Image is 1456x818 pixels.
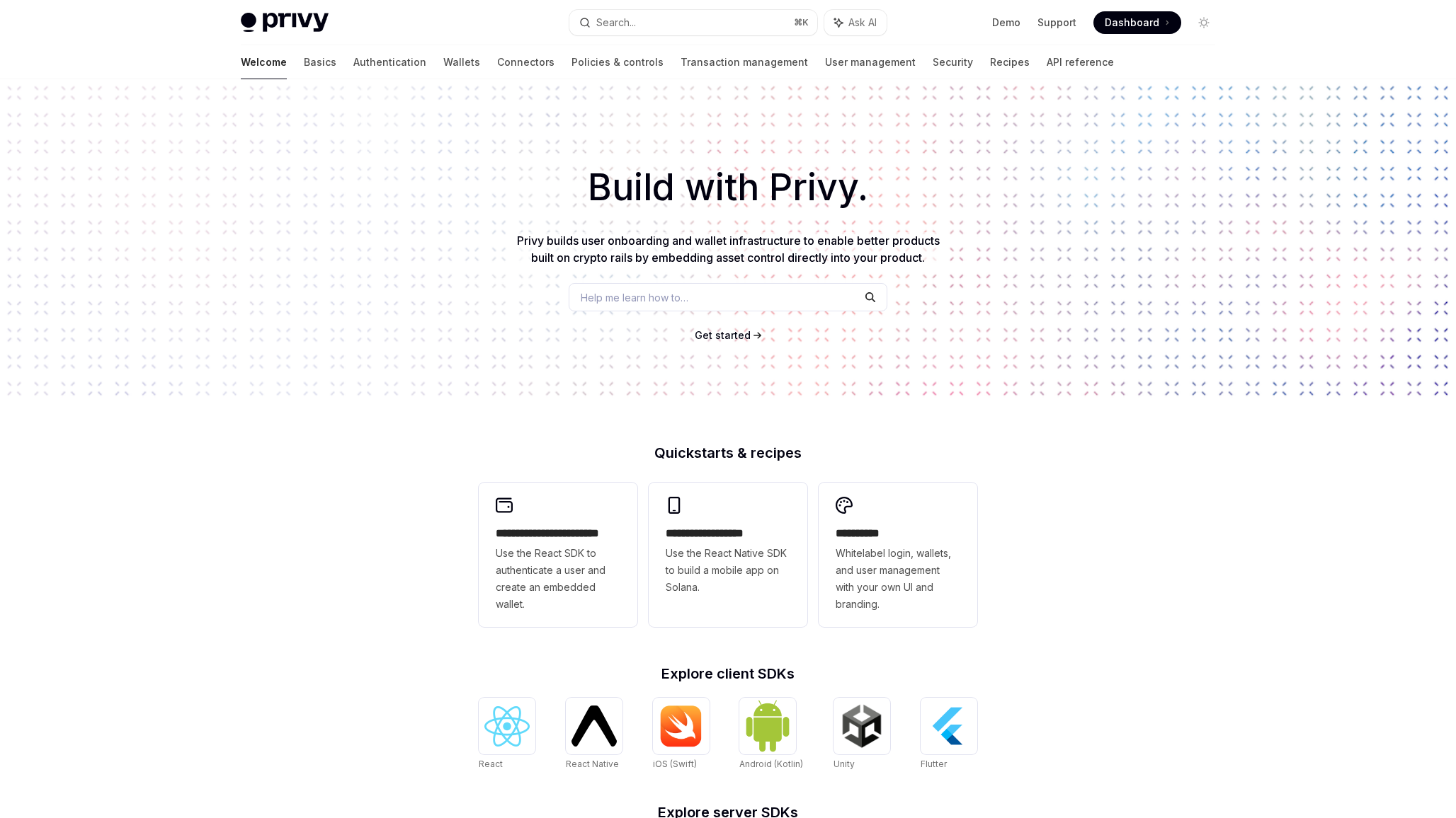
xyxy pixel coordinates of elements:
img: light logo [241,13,329,33]
a: Dashboard [1093,11,1181,34]
img: React Native [571,705,617,746]
img: Android (Kotlin) [745,699,790,752]
span: ⌘ K [794,17,809,28]
span: Dashboard [1105,16,1159,30]
a: Connectors [497,45,554,79]
a: Wallets [443,45,480,79]
h2: Quickstarts & recipes [479,446,977,460]
a: Authentication [353,45,426,79]
a: Policies & controls [571,45,664,79]
img: Unity [839,703,885,749]
a: User management [825,45,916,79]
span: Help me learn how to… [581,290,688,305]
a: Security [933,45,973,79]
span: Android (Kotlin) [739,759,803,769]
a: Recipes [990,45,1030,79]
h2: Explore client SDKs [479,667,977,681]
a: Basics [304,45,336,79]
a: ReactReact [479,698,535,771]
span: Unity [834,759,855,769]
a: Welcome [241,45,287,79]
img: iOS (Swift) [659,705,704,747]
a: UnityUnity [834,698,890,771]
a: Support [1037,16,1076,30]
button: Search...⌘K [569,10,817,35]
a: **** **** **** ***Use the React Native SDK to build a mobile app on Solana. [649,483,807,627]
button: Ask AI [824,10,887,35]
a: Get started [695,328,751,342]
span: Use the React Native SDK to build a mobile app on Solana. [666,545,790,596]
a: React NativeReact Native [566,698,622,771]
span: Use the React SDK to authenticate a user and create an embedded wallet. [496,545,620,613]
a: Demo [992,16,1020,30]
span: Privy builds user onboarding and wallet infrastructure to enable better products built on crypto ... [517,234,940,265]
h1: Build with Privy. [23,160,1433,215]
span: React [479,759,503,769]
a: API reference [1047,45,1114,79]
div: Search... [596,14,636,31]
button: Toggle dark mode [1193,11,1215,34]
img: Flutter [926,703,972,749]
a: Android (Kotlin)Android (Kotlin) [739,698,803,771]
span: iOS (Swift) [653,759,697,769]
img: React [484,706,530,747]
span: React Native [566,759,619,769]
a: **** *****Whitelabel login, wallets, and user management with your own UI and branding. [819,483,977,627]
a: iOS (Swift)iOS (Swift) [653,698,710,771]
span: Whitelabel login, wallets, and user management with your own UI and branding. [836,545,960,613]
span: Flutter [921,759,947,769]
a: FlutterFlutter [921,698,977,771]
a: Transaction management [681,45,808,79]
span: Ask AI [848,16,877,30]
